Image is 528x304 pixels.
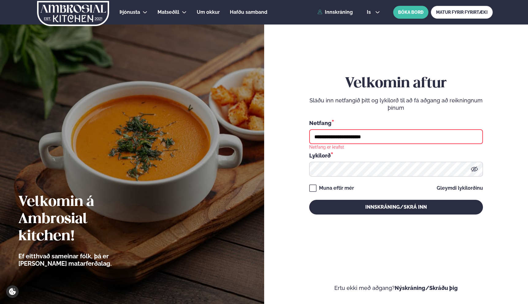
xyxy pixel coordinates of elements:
span: Um okkur [197,9,220,15]
p: Ertu ekki með aðgang? [283,284,510,292]
a: Innskráning [317,9,353,15]
h2: Velkomin á Ambrosial kitchen! [18,194,146,245]
a: Þjónusta [120,9,140,16]
a: Um okkur [197,9,220,16]
a: Cookie settings [6,285,19,298]
a: Nýskráning/Skráðu þig [395,285,458,291]
span: Þjónusta [120,9,140,15]
button: is [362,10,385,15]
span: Hafðu samband [230,9,267,15]
a: Hafðu samband [230,9,267,16]
span: is [367,10,373,15]
p: Ef eitthvað sameinar fólk, þá er [PERSON_NAME] matarferðalag. [18,253,146,267]
button: BÓKA BORÐ [393,6,428,19]
a: Gleymdi lykilorðinu [437,186,483,191]
a: MATUR FYRIR FYRIRTÆKI [431,6,493,19]
p: Sláðu inn netfangið þitt og lykilorð til að fá aðgang að reikningnum þínum [309,97,483,112]
div: Netfang [309,119,483,127]
h2: Velkomin aftur [309,75,483,92]
a: Matseðill [158,9,179,16]
div: Netfang er krafist [309,144,344,150]
div: Lykilorð [309,151,483,159]
button: Innskráning/Skrá inn [309,200,483,215]
span: Matseðill [158,9,179,15]
img: logo [36,1,110,26]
